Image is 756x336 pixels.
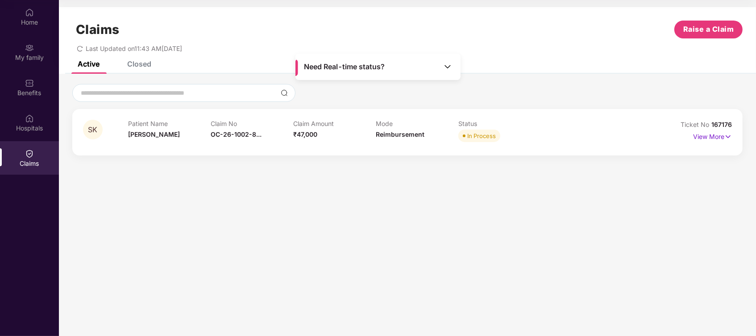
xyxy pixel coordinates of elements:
[76,22,120,37] h1: Claims
[25,43,34,52] img: svg+xml;base64,PHN2ZyB3aWR0aD0iMjAiIGhlaWdodD0iMjAiIHZpZXdCb3g9IjAgMCAyMCAyMCIgZmlsbD0ibm9uZSIgeG...
[711,121,732,128] span: 167176
[211,120,293,127] p: Claim No
[128,120,211,127] p: Patient Name
[683,24,734,35] span: Raise a Claim
[77,45,83,52] span: redo
[88,126,98,134] span: SK
[693,130,732,142] p: View More
[25,8,34,17] img: svg+xml;base64,PHN2ZyBpZD0iSG9tZSIgeG1sbnM9Imh0dHA6Ly93d3cudzMub3JnLzIwMDAvc3ZnIiB3aWR0aD0iMjAiIG...
[293,130,317,138] span: ₹47,000
[128,130,180,138] span: [PERSON_NAME]
[86,45,182,52] span: Last Updated on 11:43 AM[DATE]
[458,120,541,127] p: Status
[78,59,100,68] div: Active
[467,131,496,140] div: In Process
[376,130,424,138] span: Reimbursement
[25,79,34,88] img: svg+xml;base64,PHN2ZyBpZD0iQmVuZWZpdHMiIHhtbG5zPSJodHRwOi8vd3d3LnczLm9yZy8yMDAwL3N2ZyIgd2lkdGg9Ij...
[674,21,743,38] button: Raise a Claim
[127,59,151,68] div: Closed
[304,62,385,71] span: Need Real-time status?
[443,62,452,71] img: Toggle Icon
[211,130,262,138] span: OC-26-1002-8...
[681,121,711,128] span: Ticket No
[25,114,34,123] img: svg+xml;base64,PHN2ZyBpZD0iSG9zcGl0YWxzIiB4bWxucz0iaHR0cDovL3d3dy53My5vcmcvMjAwMC9zdmciIHdpZHRoPS...
[281,89,288,97] img: svg+xml;base64,PHN2ZyBpZD0iU2VhcmNoLTMyeDMyIiB4bWxucz0iaHR0cDovL3d3dy53My5vcmcvMjAwMC9zdmciIHdpZH...
[376,120,458,127] p: Mode
[25,149,34,158] img: svg+xml;base64,PHN2ZyBpZD0iQ2xhaW0iIHhtbG5zPSJodHRwOi8vd3d3LnczLm9yZy8yMDAwL3N2ZyIgd2lkdGg9IjIwIi...
[293,120,376,127] p: Claim Amount
[724,132,732,142] img: svg+xml;base64,PHN2ZyB4bWxucz0iaHR0cDovL3d3dy53My5vcmcvMjAwMC9zdmciIHdpZHRoPSIxNyIgaGVpZ2h0PSIxNy...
